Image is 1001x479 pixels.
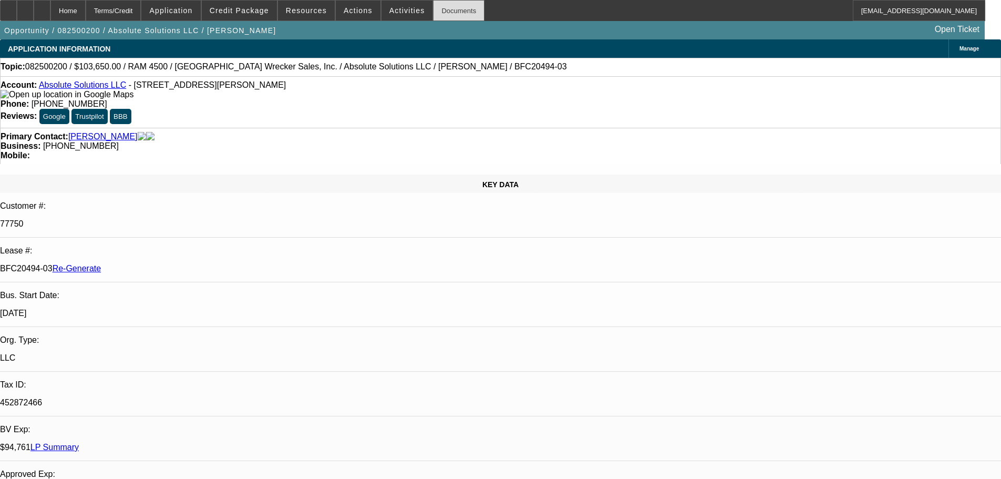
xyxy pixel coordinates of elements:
[110,109,131,124] button: BBB
[336,1,380,21] button: Actions
[53,264,101,273] a: Re-Generate
[1,90,133,99] a: View Google Maps
[138,132,146,141] img: facebook-icon.png
[1,99,29,108] strong: Phone:
[141,1,200,21] button: Application
[43,141,119,150] span: [PHONE_NUMBER]
[4,26,276,35] span: Opportunity / 082500200 / Absolute Solutions LLC / [PERSON_NAME]
[39,109,69,124] button: Google
[1,141,40,150] strong: Business:
[1,90,133,99] img: Open up location in Google Maps
[30,443,79,452] a: LP Summary
[32,99,107,108] span: [PHONE_NUMBER]
[149,6,192,15] span: Application
[344,6,373,15] span: Actions
[68,132,138,141] a: [PERSON_NAME]
[1,132,68,141] strong: Primary Contact:
[129,80,286,89] span: - [STREET_ADDRESS][PERSON_NAME]
[1,80,37,89] strong: Account:
[381,1,433,21] button: Activities
[931,21,984,38] a: Open Ticket
[959,46,979,52] span: Manage
[482,180,519,189] span: KEY DATA
[210,6,269,15] span: Credit Package
[1,151,30,160] strong: Mobile:
[71,109,107,124] button: Trustpilot
[146,132,154,141] img: linkedin-icon.png
[202,1,277,21] button: Credit Package
[286,6,327,15] span: Resources
[278,1,335,21] button: Resources
[1,62,25,72] strong: Topic:
[1,111,37,120] strong: Reviews:
[25,62,567,72] span: 082500200 / $103,650.00 / RAM 4500 / [GEOGRAPHIC_DATA] Wrecker Sales, Inc. / Absolute Solutions L...
[389,6,425,15] span: Activities
[39,80,126,89] a: Absolute Solutions LLC
[8,45,110,53] span: APPLICATION INFORMATION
